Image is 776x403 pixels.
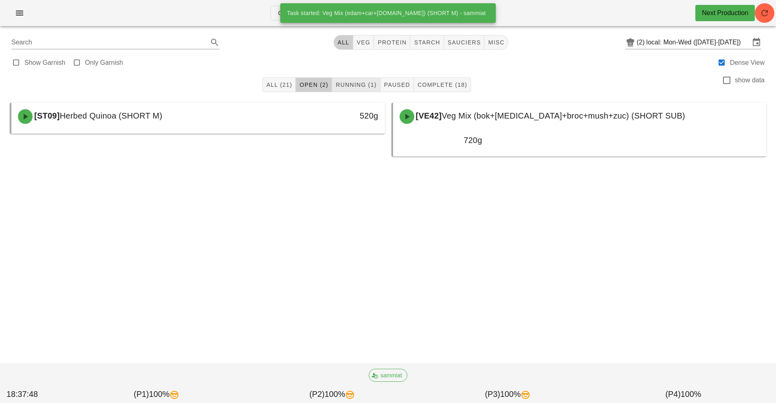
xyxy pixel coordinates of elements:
[296,77,332,92] button: Open (2)
[337,39,350,46] span: All
[295,109,378,122] div: 520g
[730,59,765,67] label: Dense View
[60,111,163,120] span: Herbed Quinoa (SHORT M)
[377,39,407,46] span: protein
[356,39,371,46] span: veg
[735,76,765,84] label: show data
[400,134,482,147] div: 720g
[413,39,440,46] span: starch
[266,81,292,88] span: All (21)
[702,8,748,18] div: Next Production
[335,81,376,88] span: Running (1)
[488,39,504,46] span: misc
[380,77,414,92] button: Paused
[270,6,349,20] a: Component Tasks
[24,59,66,67] label: Show Garnish
[447,39,481,46] span: sauciers
[33,111,60,120] span: [ST09]
[417,81,467,88] span: Complete (18)
[637,38,646,46] div: (2)
[262,77,296,92] button: All (21)
[410,35,444,50] button: starch
[484,35,508,50] button: misc
[414,111,442,120] span: [VE42]
[353,35,374,50] button: veg
[384,81,410,88] span: Paused
[299,81,328,88] span: Open (2)
[85,59,123,67] label: Only Garnish
[374,35,410,50] button: protein
[332,77,380,92] button: Running (1)
[442,111,685,120] span: Veg Mix (bok+[MEDICAL_DATA]+broc+mush+zuc) (SHORT SUB)
[444,35,485,50] button: sauciers
[334,35,353,50] button: All
[277,10,342,16] span: Component Tasks
[414,77,471,92] button: Complete (18)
